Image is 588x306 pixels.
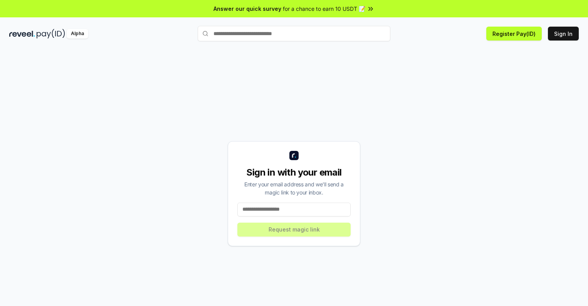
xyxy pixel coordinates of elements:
button: Register Pay(ID) [486,27,542,41]
span: for a chance to earn 10 USDT 📝 [283,5,365,13]
div: Enter your email address and we’ll send a magic link to your inbox. [237,180,351,196]
img: pay_id [37,29,65,39]
img: logo_small [289,151,299,160]
div: Sign in with your email [237,166,351,179]
div: Alpha [67,29,88,39]
button: Sign In [548,27,579,41]
span: Answer our quick survey [213,5,281,13]
img: reveel_dark [9,29,35,39]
